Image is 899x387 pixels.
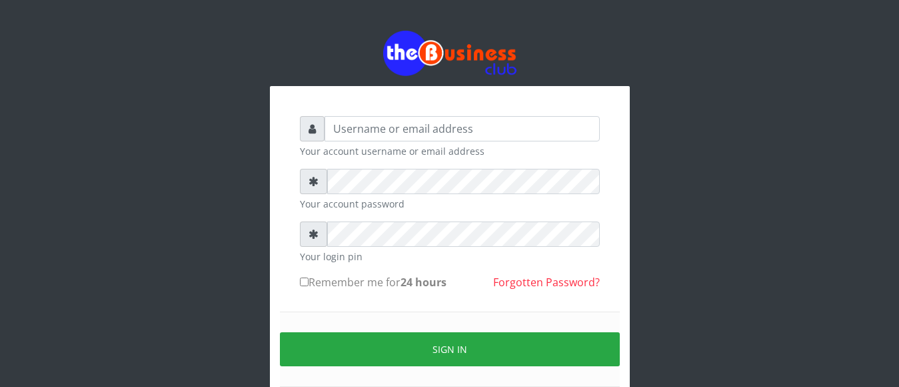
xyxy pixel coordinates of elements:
small: Your login pin [300,250,600,264]
a: Forgotten Password? [493,275,600,290]
small: Your account username or email address [300,144,600,158]
button: Sign in [280,332,620,366]
label: Remember me for [300,274,447,290]
small: Your account password [300,197,600,211]
b: 24 hours [401,275,447,290]
input: Username or email address [325,116,600,141]
input: Remember me for24 hours [300,278,309,286]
